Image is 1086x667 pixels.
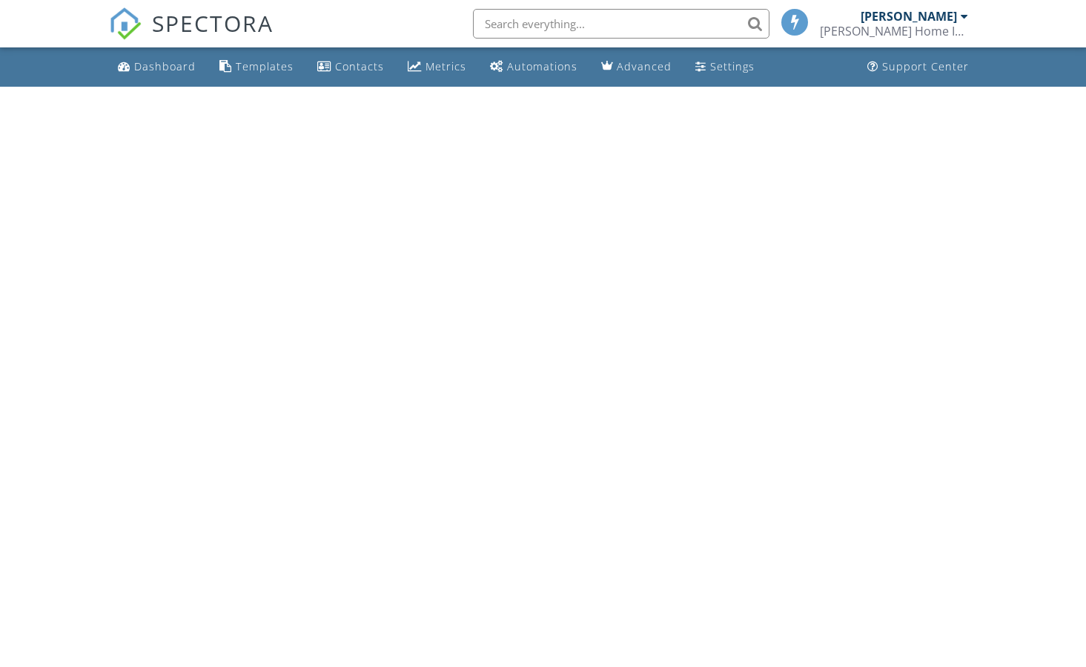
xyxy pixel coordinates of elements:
[617,59,672,73] div: Advanced
[689,53,761,81] a: Settings
[335,59,384,73] div: Contacts
[820,24,968,39] div: Kane Home Inspection Services LLC
[213,53,299,81] a: Templates
[109,7,142,40] img: The Best Home Inspection Software - Spectora
[861,9,957,24] div: [PERSON_NAME]
[236,59,294,73] div: Templates
[595,53,678,81] a: Advanced
[882,59,969,73] div: Support Center
[426,59,466,73] div: Metrics
[402,53,472,81] a: Metrics
[311,53,390,81] a: Contacts
[112,53,202,81] a: Dashboard
[507,59,577,73] div: Automations
[152,7,274,39] span: SPECTORA
[109,20,274,51] a: SPECTORA
[134,59,196,73] div: Dashboard
[473,9,769,39] input: Search everything...
[484,53,583,81] a: Automations (Basic)
[861,53,975,81] a: Support Center
[710,59,755,73] div: Settings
